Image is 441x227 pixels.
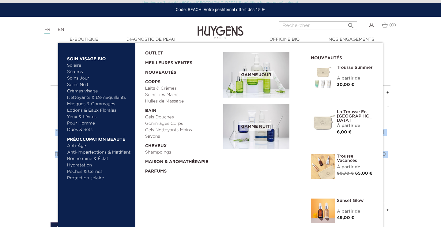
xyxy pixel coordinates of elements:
[223,52,289,98] img: routine_jour_banner.jpg
[67,75,131,82] a: Soins Jour
[44,28,50,34] a: FR
[67,114,131,120] a: Yeux & Lèvres
[67,127,131,133] a: Duos & Sets
[145,140,219,149] a: Cheveux
[337,208,374,215] div: À partir de
[67,149,131,156] a: Anti-imperfections & Matifiant
[311,110,335,134] img: La Trousse en Coton
[145,98,219,105] a: Huiles de Massage
[67,101,131,107] a: Masques & Gommages
[145,114,219,121] a: Gels Douches
[355,171,373,176] span: 65,00 €
[145,127,219,133] a: Gels Nettoyants Mains
[145,76,219,85] a: Corps
[279,21,357,29] input: Rechercher
[67,107,131,114] a: Lotions & Eaux Florales
[223,104,289,150] img: routine_nuit_banner.jpg
[67,62,131,69] a: Solaire
[337,154,374,163] a: Trousse Vacances
[145,66,219,76] a: Nouveautés
[67,53,131,62] a: Soin Visage Bio
[51,121,390,173] p: AQUA (WATER/EAU), ALOE BARBADENSIS LEAF JUICE*, C10-18 [MEDICAL_DATA], CARTHAMUS TINCTORIUS SEED ...
[145,47,214,57] a: OUTLET
[145,133,219,140] a: Savons
[337,123,374,129] div: À partir de
[337,164,374,170] div: À partir de
[67,95,131,101] a: Nettoyants & Démaquillants
[337,75,374,82] div: À partir de
[51,203,390,216] a: LIVRAISON
[254,36,315,43] a: Officine Bio
[51,85,390,99] a: CONSEILS D'UTILISATION
[337,110,374,123] a: La Trousse en [GEOGRAPHIC_DATA]
[337,130,352,134] span: 6,00 €
[67,169,131,175] a: Poches & Cernes
[145,165,219,175] a: Parfums
[389,23,396,27] span: (0)
[321,36,382,43] a: Nos engagements
[67,143,131,149] a: Anti-Âge
[239,123,271,131] span: Gamme nuit
[145,149,219,156] a: Shampoings
[145,156,219,165] a: Maison & Aromathérapie
[198,16,243,40] img: Huygens
[67,88,131,95] a: Crèmes visage
[345,20,356,28] button: 
[67,175,131,181] a: Protection solaire
[311,65,335,90] img: Trousse Summer
[41,26,179,33] div: |
[145,121,219,127] a: Gommages Corps
[311,54,374,61] h2: Nouveautés
[311,154,335,179] img: La Trousse vacances
[145,105,219,114] a: Bain
[67,120,131,127] a: Pour Homme
[67,82,126,88] a: Soins Nuit
[337,83,354,87] span: 30,00 €
[337,171,354,176] span: 80,70 €
[67,162,131,169] a: Hydratation
[145,85,219,92] a: Laits & Crèmes
[337,216,354,220] span: 49,00 €
[145,92,219,98] a: Soins des Mains
[51,173,390,188] p: La Crème Collagène Lift & Fermeté HUYGENS est composée de 99% d’ingrédients d’origine naturelle e...
[239,71,273,79] span: Gamme jour
[53,36,115,43] a: E-Boutique
[120,36,181,43] a: Diagnostic de peau
[51,99,390,112] a: LES INGRÉDIENTS
[67,156,131,162] a: Bonne mine & Éclat
[145,57,214,66] a: Meilleures Ventes
[223,52,302,98] a: Gamme jour
[337,65,374,70] a: Trousse Summer
[337,199,374,203] a: Sunset Glow
[347,20,355,28] i: 
[67,69,131,75] a: Sérums
[223,104,302,150] a: Gamme nuit
[58,28,64,32] a: EN
[67,133,131,143] a: Préoccupation beauté
[311,199,335,223] img: Sunset glow- un teint éclatant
